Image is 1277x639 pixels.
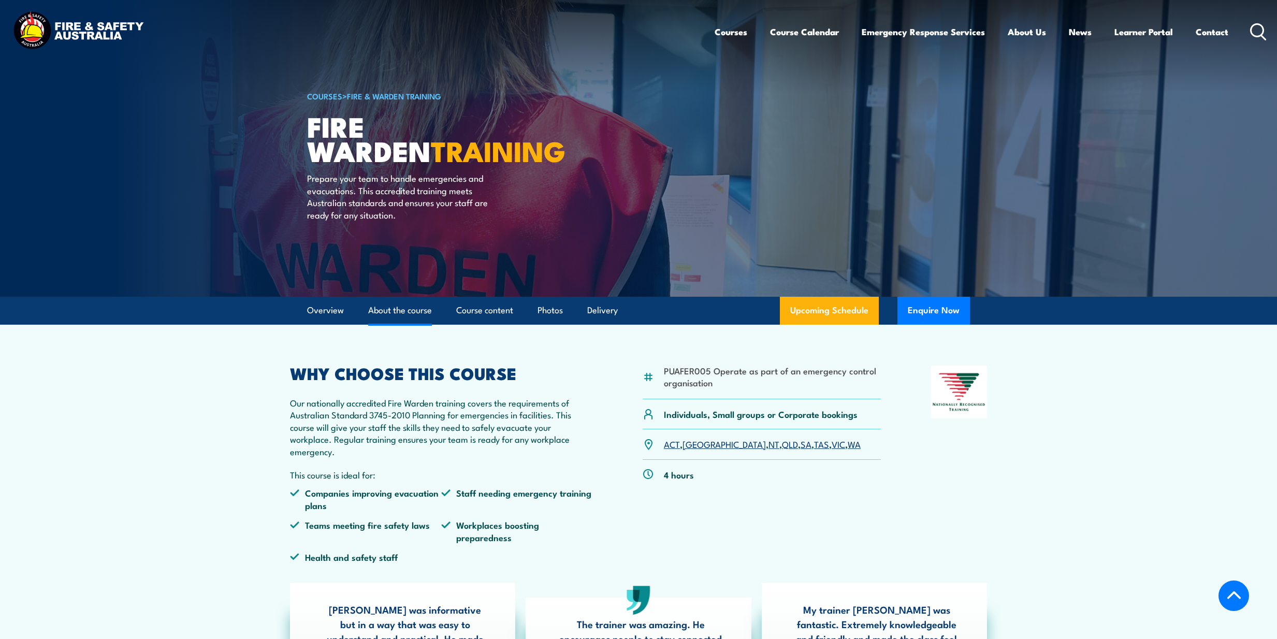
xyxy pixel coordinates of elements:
strong: TRAINING [431,128,565,171]
a: TAS [814,438,829,450]
h6: > [307,90,563,102]
li: Staff needing emergency training [441,487,592,511]
li: Companies improving evacuation plans [290,487,441,511]
a: About the course [368,297,432,324]
a: Contact [1196,18,1228,46]
li: PUAFER005 Operate as part of an emergency control organisation [664,365,881,389]
a: Emergency Response Services [862,18,985,46]
img: Nationally Recognised Training logo. [931,366,987,418]
a: WA [848,438,861,450]
a: Delivery [587,297,618,324]
h1: Fire Warden [307,114,563,162]
p: Our nationally accredited Fire Warden training covers the requirements of Australian Standard 374... [290,397,592,457]
p: Prepare your team to handle emergencies and evacuations. This accredited training meets Australia... [307,172,496,221]
p: 4 hours [664,469,694,481]
h2: WHY CHOOSE THIS COURSE [290,366,592,380]
a: Fire & Warden Training [347,90,441,101]
a: NT [768,438,779,450]
a: Course content [456,297,513,324]
p: This course is ideal for: [290,469,592,481]
a: COURSES [307,90,342,101]
a: Course Calendar [770,18,839,46]
a: News [1069,18,1092,46]
a: SA [801,438,811,450]
a: Photos [538,297,563,324]
a: [GEOGRAPHIC_DATA] [683,438,766,450]
button: Enquire Now [897,297,970,325]
a: Overview [307,297,344,324]
p: Individuals, Small groups or Corporate bookings [664,408,858,420]
a: QLD [782,438,798,450]
a: ACT [664,438,680,450]
a: VIC [832,438,845,450]
a: Courses [715,18,747,46]
a: About Us [1008,18,1046,46]
p: , , , , , , , [664,438,861,450]
li: Health and safety staff [290,551,441,563]
li: Workplaces boosting preparedness [441,519,592,543]
a: Upcoming Schedule [780,297,879,325]
li: Teams meeting fire safety laws [290,519,441,543]
a: Learner Portal [1114,18,1173,46]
